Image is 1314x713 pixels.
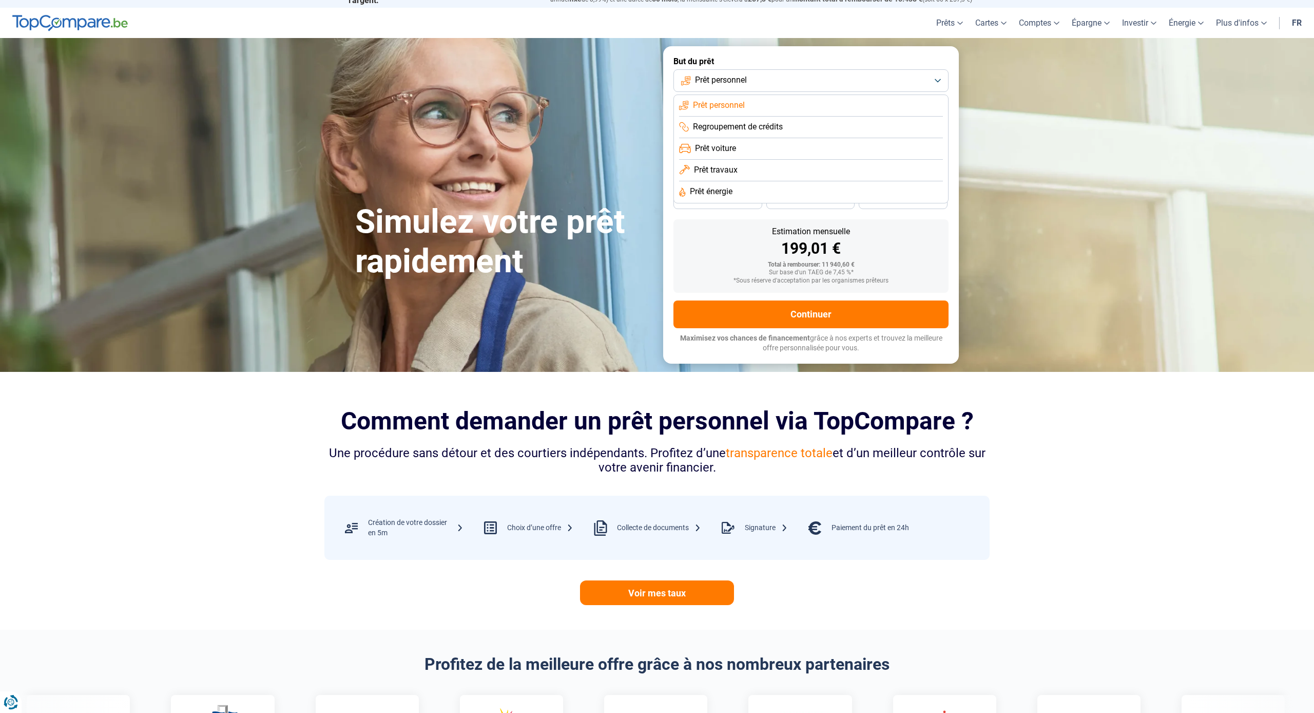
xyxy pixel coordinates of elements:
div: 199,01 € [682,241,940,256]
span: Maximisez vos chances de financement [680,334,810,342]
span: transparence totale [726,446,833,460]
a: Plus d'infos [1210,8,1273,38]
div: Paiement du prêt en 24h [832,523,909,533]
span: Regroupement de crédits [693,121,783,133]
div: Collecte de documents [617,523,701,533]
div: *Sous réserve d'acceptation par les organismes prêteurs [682,277,940,285]
div: Total à rembourser: 11 940,60 € [682,261,940,269]
span: Prêt personnel [695,74,747,86]
span: Prêt voiture [695,143,736,154]
div: Choix d’une offre [507,523,573,533]
label: But du prêt [673,57,949,66]
div: Signature [745,523,788,533]
a: Épargne [1066,8,1116,38]
a: Cartes [969,8,1013,38]
span: Prêt personnel [693,100,745,111]
a: Voir mes taux [580,580,734,605]
div: Estimation mensuelle [682,228,940,236]
button: Prêt personnel [673,69,949,92]
span: Prêt énergie [690,186,732,197]
h2: Comment demander un prêt personnel via TopCompare ? [324,407,990,435]
h2: Profitez de la meilleure offre grâce à nos nombreux partenaires [324,654,990,674]
span: 36 mois [706,198,729,204]
img: TopCompare [12,15,128,31]
a: Prêts [930,8,969,38]
div: Une procédure sans détour et des courtiers indépendants. Profitez d’une et d’un meilleur contrôle... [324,446,990,476]
button: Continuer [673,301,949,328]
div: Sur base d'un TAEG de 7,45 %* [682,269,940,276]
a: fr [1286,8,1308,38]
p: grâce à nos experts et trouvez la meilleure offre personnalisée pour vous. [673,333,949,353]
span: 24 mois [892,198,915,204]
h1: Simulez votre prêt rapidement [355,202,651,282]
a: Énergie [1163,8,1210,38]
a: Comptes [1013,8,1066,38]
span: Prêt travaux [694,164,738,176]
a: Investir [1116,8,1163,38]
span: 30 mois [799,198,822,204]
div: Création de votre dossier en 5m [368,518,463,538]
